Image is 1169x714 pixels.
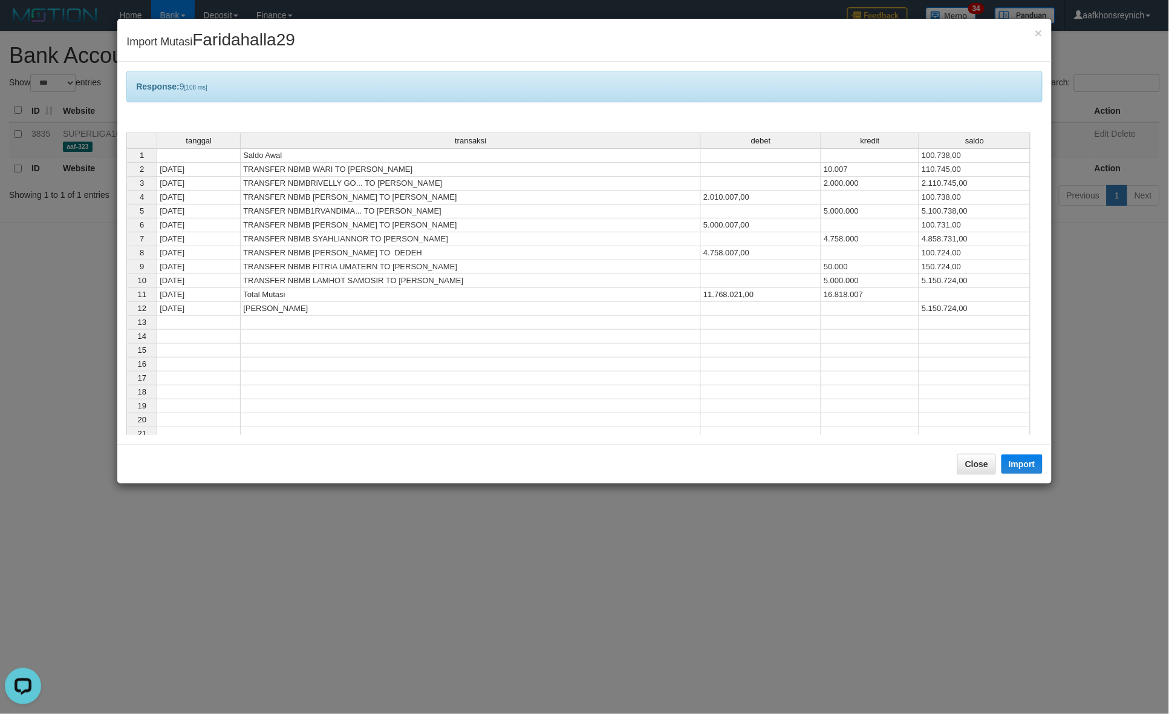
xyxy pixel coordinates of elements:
[157,302,241,316] td: [DATE]
[138,346,146,355] span: 15
[138,415,146,424] span: 20
[241,191,701,205] td: TRANSFER NBMB [PERSON_NAME] TO [PERSON_NAME]
[138,318,146,327] span: 13
[157,218,241,232] td: [DATE]
[919,218,1031,232] td: 100.731,00
[138,387,146,396] span: 18
[136,82,180,91] b: Response:
[455,137,486,145] span: transaksi
[821,163,919,177] td: 10.007
[919,260,1031,274] td: 150.724,00
[821,274,919,288] td: 5.000.000
[241,288,701,302] td: Total Mutasi
[821,177,919,191] td: 2.000.000
[157,191,241,205] td: [DATE]
[701,191,821,205] td: 2.010.007,00
[751,137,771,145] span: debet
[919,148,1031,163] td: 100.738,00
[241,163,701,177] td: TRANSFER NBMB WARI TO [PERSON_NAME]
[821,205,919,218] td: 5.000.000
[138,332,146,341] span: 14
[241,274,701,288] td: TRANSFER NBMB LAMHOT SAMOSIR TO [PERSON_NAME]
[241,218,701,232] td: TRANSFER NBMB [PERSON_NAME] TO [PERSON_NAME]
[157,260,241,274] td: [DATE]
[138,276,146,285] span: 10
[157,274,241,288] td: [DATE]
[1001,454,1043,474] button: Import
[241,302,701,316] td: [PERSON_NAME]
[157,288,241,302] td: [DATE]
[919,274,1031,288] td: 5.150.724,00
[241,177,701,191] td: TRANSFER NBMBRiVELLY GO... TO [PERSON_NAME]
[157,177,241,191] td: [DATE]
[919,163,1031,177] td: 110.745,00
[126,71,1042,102] div: 9
[241,246,701,260] td: TRANSFER NBMB [PERSON_NAME] TO DEDEH
[157,205,241,218] td: [DATE]
[138,304,146,313] span: 12
[957,454,996,474] button: Close
[701,218,821,232] td: 5.000.007,00
[157,232,241,246] td: [DATE]
[184,84,207,91] span: [108 ms]
[861,137,880,145] span: kredit
[140,192,144,201] span: 4
[701,246,821,260] td: 4.758.007,00
[965,137,984,145] span: saldo
[919,232,1031,246] td: 4.858.731,00
[157,163,241,177] td: [DATE]
[140,151,144,160] span: 1
[1035,27,1042,39] button: Close
[192,30,295,49] span: Faridahalla29
[138,429,146,438] span: 21
[126,36,295,48] span: Import Mutasi
[919,191,1031,205] td: 100.738,00
[241,148,701,163] td: Saldo Awal
[919,177,1031,191] td: 2.110.745,00
[919,205,1031,218] td: 5.100.738,00
[138,290,146,299] span: 11
[701,288,821,302] td: 11.768.021,00
[140,178,144,188] span: 3
[1035,26,1042,40] span: ×
[140,206,144,215] span: 5
[821,232,919,246] td: 4.758.000
[919,246,1031,260] td: 100.724,00
[241,232,701,246] td: TRANSFER NBMB SYAHLIANNOR TO [PERSON_NAME]
[138,373,146,382] span: 17
[140,248,144,257] span: 8
[140,220,144,229] span: 6
[919,302,1031,316] td: 5.150.724,00
[5,5,41,41] button: Open LiveChat chat widget
[138,401,146,410] span: 19
[821,260,919,274] td: 50.000
[126,133,157,148] th: Select whole grid
[140,262,144,271] span: 9
[186,137,212,145] span: tanggal
[140,165,144,174] span: 2
[157,246,241,260] td: [DATE]
[241,205,701,218] td: TRANSFER NBMB1RVANDiMA... TO [PERSON_NAME]
[138,359,146,368] span: 16
[140,234,144,243] span: 7
[821,288,919,302] td: 16.818.007
[241,260,701,274] td: TRANSFER NBMB FITRIA UMATERN TO [PERSON_NAME]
